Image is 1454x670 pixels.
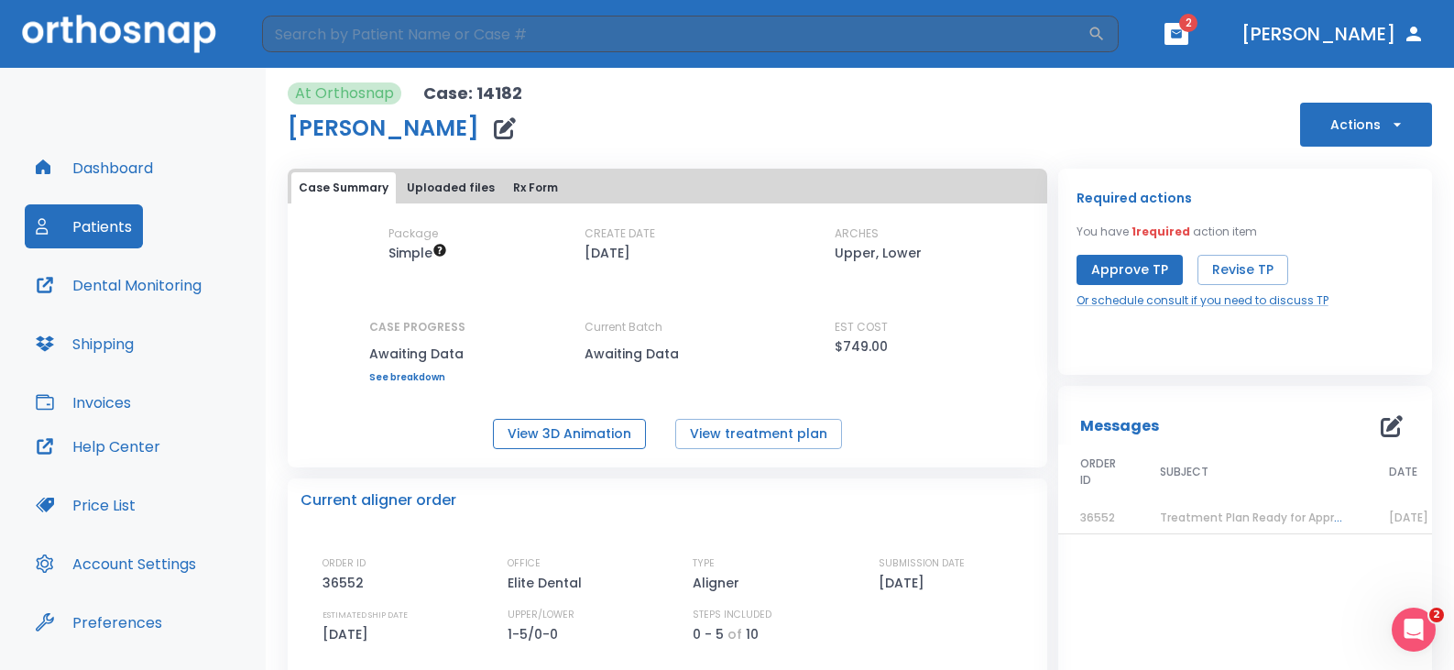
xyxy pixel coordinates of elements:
[508,623,564,645] p: 1-5/0-0
[835,335,888,357] p: $749.00
[388,244,447,262] span: Up to 10 steps (20 aligners)
[301,489,456,511] p: Current aligner order
[323,607,408,623] p: ESTIMATED SHIP DATE
[159,614,175,631] div: Tooltip anchor
[1392,608,1436,652] iframe: Intercom live chat
[262,16,1088,52] input: Search by Patient Name or Case #
[1160,510,1361,525] span: Treatment Plan Ready for Approval!
[585,242,630,264] p: [DATE]
[1429,608,1444,622] span: 2
[25,263,213,307] button: Dental Monitoring
[879,555,965,572] p: SUBMISSION DATE
[369,372,465,383] a: See breakdown
[675,419,842,449] button: View treatment plan
[423,82,522,104] p: Case: 14182
[879,572,931,594] p: [DATE]
[1234,17,1432,50] button: [PERSON_NAME]
[1160,464,1208,480] span: SUBJECT
[295,82,394,104] p: At Orthosnap
[22,15,216,52] img: Orthosnap
[1077,255,1183,285] button: Approve TP
[25,600,173,644] button: Preferences
[1131,224,1190,239] span: 1 required
[1080,415,1159,437] p: Messages
[1179,14,1197,32] span: 2
[288,117,479,139] h1: [PERSON_NAME]
[508,572,588,594] p: Elite Dental
[25,146,164,190] button: Dashboard
[1077,224,1257,240] p: You have action item
[323,572,370,594] p: 36552
[1077,187,1192,209] p: Required actions
[508,555,541,572] p: OFFICE
[835,242,922,264] p: Upper, Lower
[1389,464,1417,480] span: DATE
[399,172,502,203] button: Uploaded files
[493,419,646,449] button: View 3D Animation
[693,623,724,645] p: 0 - 5
[835,319,888,335] p: EST COST
[1300,103,1432,147] button: Actions
[25,322,145,366] button: Shipping
[323,623,375,645] p: [DATE]
[693,607,771,623] p: STEPS INCLUDED
[1080,510,1115,525] span: 36552
[746,623,759,645] p: 10
[25,204,143,248] button: Patients
[693,555,715,572] p: TYPE
[585,343,749,365] p: Awaiting Data
[369,343,465,365] p: Awaiting Data
[1080,456,1116,489] span: ORDER ID
[25,542,207,586] button: Account Settings
[25,424,171,468] button: Help Center
[1077,292,1328,309] a: Or schedule consult if you need to discuss TP
[323,555,366,572] p: ORDER ID
[585,319,749,335] p: Current Batch
[1197,255,1288,285] button: Revise TP
[727,623,742,645] p: of
[1389,510,1428,525] span: [DATE]
[693,572,746,594] p: Aligner
[585,225,655,242] p: CREATE DATE
[835,225,879,242] p: ARCHES
[506,172,565,203] button: Rx Form
[369,319,465,335] p: CASE PROGRESS
[291,172,1044,203] div: tabs
[25,380,142,424] button: Invoices
[388,225,438,242] p: Package
[508,607,574,623] p: UPPER/LOWER
[25,483,147,527] button: Price List
[291,172,396,203] button: Case Summary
